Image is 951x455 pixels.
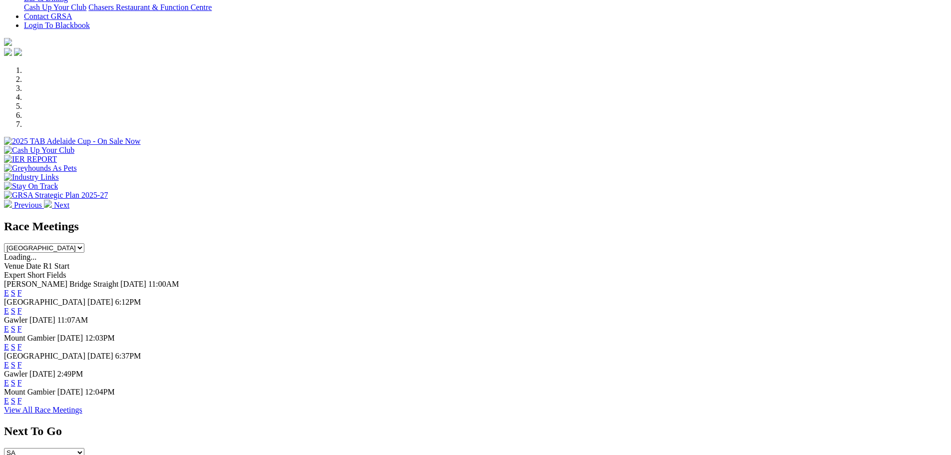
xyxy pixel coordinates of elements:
span: [DATE] [87,298,113,306]
div: Bar & Dining [24,3,947,12]
img: 2025 TAB Adelaide Cup - On Sale Now [4,137,141,146]
a: F [17,379,22,387]
span: [DATE] [57,334,83,342]
a: S [11,379,15,387]
span: Previous [14,201,42,209]
img: chevron-left-pager-white.svg [4,200,12,208]
img: twitter.svg [14,48,22,56]
a: E [4,379,9,387]
span: Next [54,201,69,209]
span: 12:03PM [85,334,115,342]
span: Mount Gambier [4,334,55,342]
span: Short [27,271,45,279]
a: F [17,325,22,333]
a: S [11,343,15,351]
span: [DATE] [29,316,55,324]
img: Stay On Track [4,182,58,191]
span: Fields [46,271,66,279]
a: Previous [4,201,44,209]
a: S [11,325,15,333]
a: E [4,397,9,405]
h2: Next To Go [4,425,947,438]
span: [DATE] [120,280,146,288]
img: Industry Links [4,173,59,182]
a: F [17,397,22,405]
img: chevron-right-pager-white.svg [44,200,52,208]
span: [PERSON_NAME] Bridge Straight [4,280,118,288]
a: View All Race Meetings [4,406,82,414]
a: F [17,307,22,315]
a: E [4,343,9,351]
a: F [17,343,22,351]
span: 6:37PM [115,352,141,360]
a: S [11,307,15,315]
img: IER REPORT [4,155,57,164]
span: [GEOGRAPHIC_DATA] [4,352,85,360]
span: Loading... [4,253,36,261]
a: E [4,289,9,297]
span: 12:04PM [85,388,115,396]
img: facebook.svg [4,48,12,56]
img: GRSA Strategic Plan 2025-27 [4,191,108,200]
h2: Race Meetings [4,220,947,233]
a: Login To Blackbook [24,21,90,29]
span: [DATE] [29,370,55,378]
a: E [4,361,9,369]
span: 2:49PM [57,370,83,378]
span: 11:00AM [148,280,179,288]
img: Cash Up Your Club [4,146,74,155]
a: Contact GRSA [24,12,72,20]
a: S [11,361,15,369]
a: F [17,289,22,297]
a: E [4,307,9,315]
a: E [4,325,9,333]
a: Next [44,201,69,209]
span: 11:07AM [57,316,88,324]
span: Gawler [4,316,27,324]
span: 6:12PM [115,298,141,306]
span: Expert [4,271,25,279]
span: R1 Start [43,262,69,270]
span: Venue [4,262,24,270]
span: [DATE] [87,352,113,360]
span: [DATE] [57,388,83,396]
img: Greyhounds As Pets [4,164,77,173]
span: Date [26,262,41,270]
a: F [17,361,22,369]
img: logo-grsa-white.png [4,38,12,46]
span: Mount Gambier [4,388,55,396]
span: Gawler [4,370,27,378]
a: S [11,289,15,297]
span: [GEOGRAPHIC_DATA] [4,298,85,306]
a: Chasers Restaurant & Function Centre [88,3,212,11]
a: S [11,397,15,405]
a: Cash Up Your Club [24,3,86,11]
